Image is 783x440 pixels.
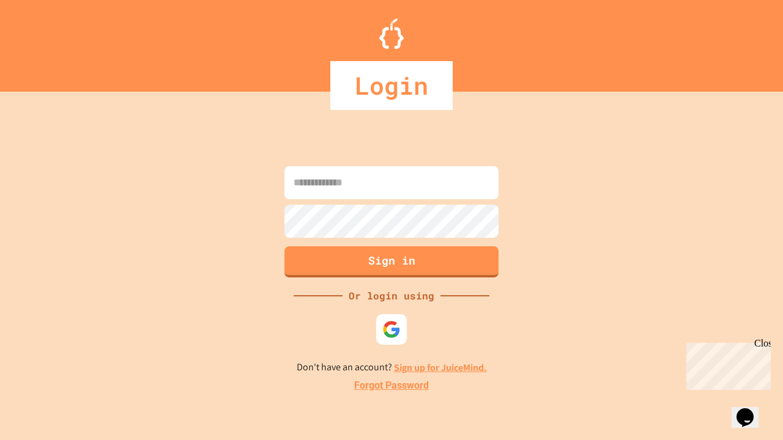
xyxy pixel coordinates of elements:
iframe: chat widget [732,391,771,428]
button: Sign in [284,246,499,277]
div: Or login using [343,288,440,303]
div: Login [330,61,453,110]
p: Don't have an account? [297,360,487,375]
img: Logo.svg [379,18,404,49]
img: google-icon.svg [382,320,401,339]
iframe: chat widget [681,338,771,390]
a: Sign up for JuiceMind. [394,361,487,374]
a: Forgot Password [354,378,429,393]
div: Chat with us now!Close [5,5,84,78]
